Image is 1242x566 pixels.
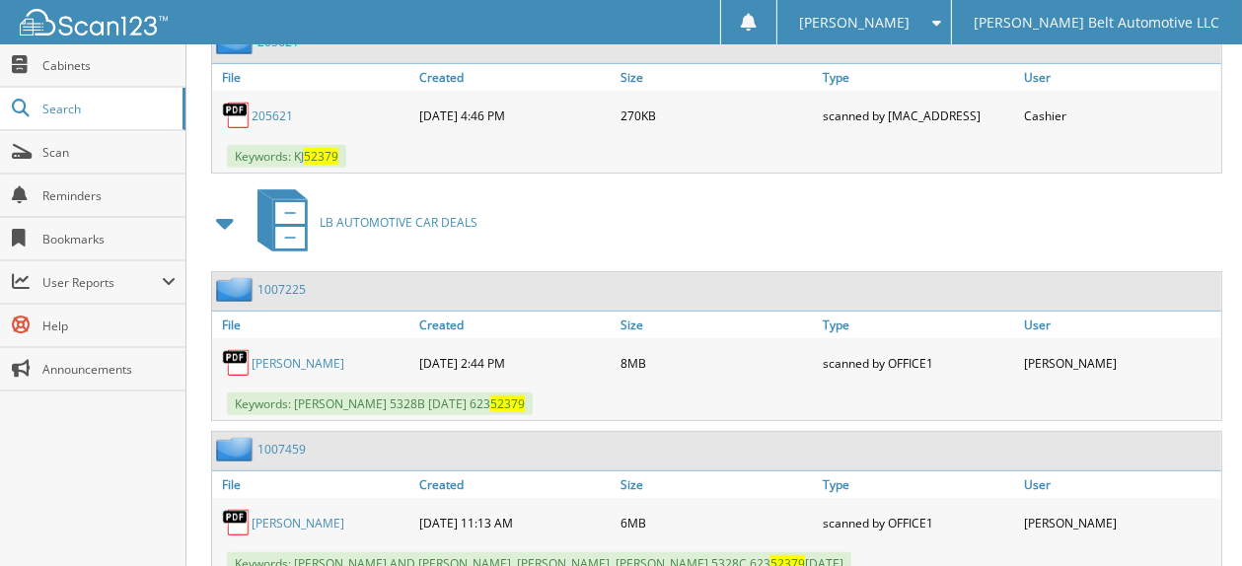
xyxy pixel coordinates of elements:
a: Created [414,64,617,91]
div: scanned by [MAC_ADDRESS] [818,96,1020,135]
span: 52379 [490,395,525,412]
div: 8MB [616,343,818,383]
img: scan123-logo-white.svg [20,9,168,35]
span: Announcements [42,361,176,378]
a: [PERSON_NAME] [252,515,344,531]
img: folder2.png [216,437,257,461]
div: [DATE] 2:44 PM [414,343,617,383]
img: PDF.png [222,508,252,537]
a: File [212,312,414,338]
div: [DATE] 4:46 PM [414,96,617,135]
a: Size [616,471,818,498]
div: Cashier [1019,96,1221,135]
span: Bookmarks [42,231,176,248]
div: scanned by OFFICE1 [818,503,1020,542]
iframe: Chat Widget [1143,471,1242,566]
a: 1007225 [257,281,306,298]
span: [PERSON_NAME] [799,17,910,29]
a: Created [414,312,617,338]
span: User Reports [42,274,162,291]
span: Scan [42,144,176,161]
span: LB AUTOMOTIVE CAR DEALS [320,214,477,231]
a: Size [616,64,818,91]
a: File [212,64,414,91]
span: 52379 [304,148,338,165]
span: Reminders [42,187,176,204]
a: User [1019,471,1221,498]
a: User [1019,312,1221,338]
a: Type [818,471,1020,498]
img: PDF.png [222,101,252,130]
div: [DATE] 11:13 AM [414,503,617,542]
span: Help [42,318,176,334]
a: LB AUTOMOTIVE CAR DEALS [246,183,477,261]
a: Created [414,471,617,498]
a: Type [818,64,1020,91]
a: Type [818,312,1020,338]
div: [PERSON_NAME] [1019,503,1221,542]
div: scanned by OFFICE1 [818,343,1020,383]
a: Size [616,312,818,338]
div: 270KB [616,96,818,135]
a: 1007459 [257,441,306,458]
a: 205621 [252,107,293,124]
div: [PERSON_NAME] [1019,343,1221,383]
span: Keywords: KJ [227,145,346,168]
img: folder2.png [216,277,257,302]
span: [PERSON_NAME] Belt Automotive LLC [974,17,1219,29]
a: [PERSON_NAME] [252,355,344,372]
a: File [212,471,414,498]
span: Search [42,101,173,117]
span: Cabinets [42,57,176,74]
div: 6MB [616,503,818,542]
img: PDF.png [222,348,252,378]
span: Keywords: [PERSON_NAME] 5328B [DATE] 623 [227,392,533,415]
a: User [1019,64,1221,91]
